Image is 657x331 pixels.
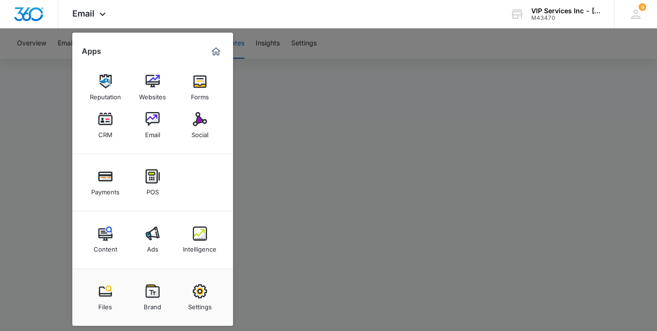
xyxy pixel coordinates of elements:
[191,126,208,139] div: Social
[94,241,117,253] div: Content
[87,222,123,258] a: Content
[72,9,95,18] span: Email
[182,279,218,315] a: Settings
[191,88,209,101] div: Forms
[135,165,171,200] a: POS
[82,47,101,56] h2: Apps
[135,279,171,315] a: Brand
[639,3,646,11] div: notifications count
[639,3,646,11] span: 9
[531,15,600,21] div: account id
[98,126,112,139] div: CRM
[87,70,123,105] a: Reputation
[90,88,121,101] div: Reputation
[208,44,224,59] a: Marketing 360® Dashboard
[98,298,112,311] div: Files
[182,107,218,143] a: Social
[147,183,159,196] div: POS
[182,70,218,105] a: Forms
[87,279,123,315] a: Files
[135,107,171,143] a: Email
[147,241,158,253] div: Ads
[144,298,161,311] div: Brand
[139,88,166,101] div: Websites
[135,222,171,258] a: Ads
[182,222,218,258] a: Intelligence
[188,298,212,311] div: Settings
[87,165,123,200] a: Payments
[91,183,120,196] div: Payments
[87,107,123,143] a: CRM
[531,7,600,15] div: account name
[145,126,160,139] div: Email
[183,241,216,253] div: Intelligence
[135,70,171,105] a: Websites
